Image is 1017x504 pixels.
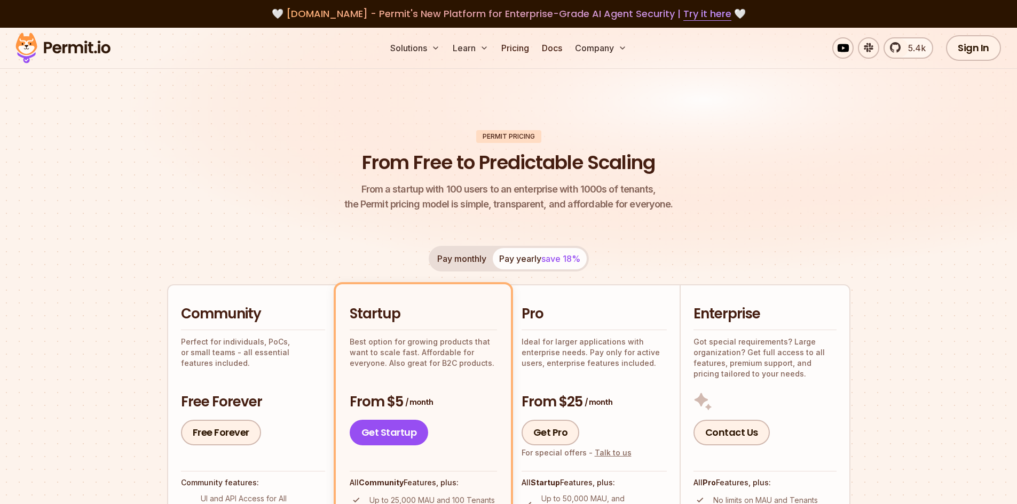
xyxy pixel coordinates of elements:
strong: Pro [703,478,716,487]
h4: All Features, plus: [350,477,497,488]
a: Contact Us [693,420,770,445]
a: 5.4k [884,37,933,59]
h4: All Features, plus: [693,477,837,488]
div: For special offers - [522,447,632,458]
span: 5.4k [902,42,926,54]
h3: Free Forever [181,393,325,412]
a: Talk to us [595,448,632,457]
h2: Community [181,305,325,324]
span: / month [585,397,612,407]
h3: From $5 [350,393,497,412]
p: the Permit pricing model is simple, transparent, and affordable for everyone. [344,182,673,212]
p: Best option for growing products that want to scale fast. Affordable for everyone. Also great for... [350,337,497,369]
button: Solutions [386,37,444,59]
button: Learn [448,37,493,59]
span: From a startup with 100 users to an enterprise with 1000s of tenants, [344,182,673,197]
a: Try it here [683,7,731,21]
h4: Community features: [181,477,325,488]
strong: Startup [531,478,560,487]
h2: Startup [350,305,497,324]
a: Docs [538,37,566,59]
p: Ideal for larger applications with enterprise needs. Pay only for active users, enterprise featur... [522,337,667,369]
button: Company [571,37,631,59]
h4: All Features, plus: [522,477,667,488]
a: Get Pro [522,420,580,445]
h2: Pro [522,305,667,324]
span: [DOMAIN_NAME] - Permit's New Platform for Enterprise-Grade AI Agent Security | [286,7,731,20]
h2: Enterprise [693,305,837,324]
a: Sign In [946,35,1001,61]
span: / month [405,397,433,407]
img: Permit logo [11,30,115,66]
h1: From Free to Predictable Scaling [362,149,655,176]
a: Get Startup [350,420,429,445]
h3: From $25 [522,393,667,412]
a: Pricing [497,37,533,59]
p: Perfect for individuals, PoCs, or small teams - all essential features included. [181,337,325,369]
div: Permit Pricing [476,130,541,143]
div: 🤍 🤍 [26,6,991,21]
strong: Community [359,478,404,487]
p: Got special requirements? Large organization? Get full access to all features, premium support, a... [693,337,837,379]
a: Free Forever [181,420,261,445]
button: Pay monthly [431,248,493,269]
